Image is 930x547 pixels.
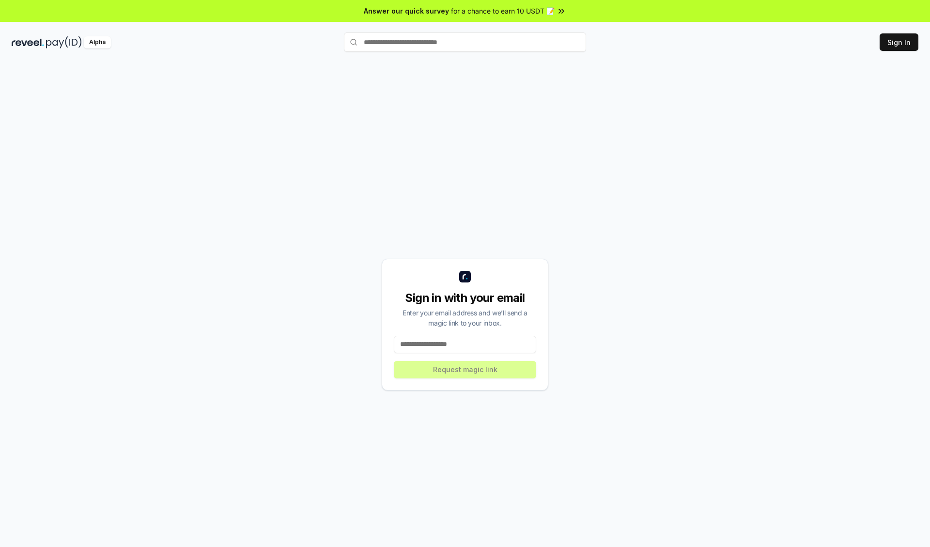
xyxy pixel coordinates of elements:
span: Answer our quick survey [364,6,449,16]
div: Alpha [84,36,111,48]
div: Sign in with your email [394,290,536,306]
button: Sign In [880,33,918,51]
img: pay_id [46,36,82,48]
span: for a chance to earn 10 USDT 📝 [451,6,555,16]
img: reveel_dark [12,36,44,48]
img: logo_small [459,271,471,282]
div: Enter your email address and we’ll send a magic link to your inbox. [394,308,536,328]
